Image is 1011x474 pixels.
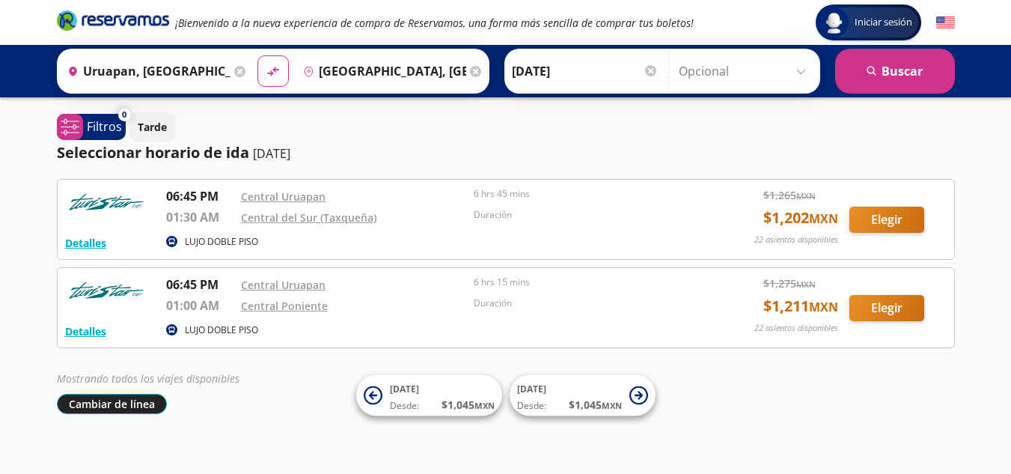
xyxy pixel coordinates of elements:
[65,323,106,339] button: Detalles
[185,323,258,337] p: LUJO DOBLE PISO
[297,52,466,90] input: Buscar Destino
[241,299,328,313] a: Central Poniente
[754,322,838,335] p: 22 asientos disponibles
[390,383,419,395] span: [DATE]
[390,399,419,413] span: Desde:
[253,145,290,162] p: [DATE]
[517,399,546,413] span: Desde:
[185,235,258,249] p: LUJO DOBLE PISO
[87,118,122,136] p: Filtros
[65,276,147,306] img: RESERVAMOS
[356,375,502,416] button: [DATE]Desde:$1,045MXN
[65,235,106,251] button: Detalles
[517,383,546,395] span: [DATE]
[474,208,700,222] p: Duración
[57,114,126,140] button: 0Filtros
[474,276,700,289] p: 6 hrs 15 mins
[61,52,230,90] input: Buscar Origen
[57,394,167,414] button: Cambiar de línea
[512,52,659,90] input: Elegir Fecha
[122,109,126,121] span: 0
[796,190,816,201] small: MXN
[763,187,816,203] span: $ 1,265
[835,49,955,94] button: Buscar
[474,297,700,310] p: Duración
[763,295,838,317] span: $ 1,211
[241,210,376,225] a: Central del Sur (Taxqueña)
[849,207,924,233] button: Elegir
[809,299,838,315] small: MXN
[241,278,326,292] a: Central Uruapan
[175,16,694,30] em: ¡Bienvenido a la nueva experiencia de compra de Reservamos, una forma más sencilla de comprar tus...
[474,187,700,201] p: 6 hrs 45 mins
[510,375,656,416] button: [DATE]Desde:$1,045MXN
[65,187,147,217] img: RESERVAMOS
[57,142,249,164] p: Seleccionar horario de ida
[57,371,239,386] em: Mostrando todos los viajes disponibles
[809,210,838,227] small: MXN
[474,400,495,411] small: MXN
[129,112,175,142] button: Tarde
[602,400,622,411] small: MXN
[754,234,838,246] p: 22 asientos disponibles
[763,207,838,229] span: $ 1,202
[57,9,169,31] i: Brand Logo
[57,9,169,36] a: Brand Logo
[166,208,233,226] p: 01:30 AM
[936,13,955,32] button: English
[849,295,924,321] button: Elegir
[166,297,233,315] p: 01:00 AM
[796,279,816,290] small: MXN
[138,119,167,135] p: Tarde
[569,397,622,413] span: $ 1,045
[166,276,233,294] p: 06:45 PM
[849,15,918,30] span: Iniciar sesión
[679,52,813,90] input: Opcional
[166,187,233,205] p: 06:45 PM
[763,276,816,291] span: $ 1,275
[442,397,495,413] span: $ 1,045
[241,189,326,204] a: Central Uruapan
